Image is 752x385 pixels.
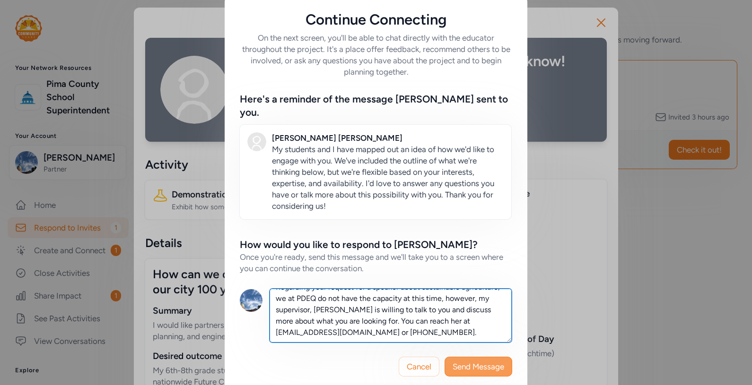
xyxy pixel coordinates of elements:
[240,32,512,77] h6: On the next screen, you'll be able to chat directly with the educator throughout the project. It'...
[407,361,431,372] span: Cancel
[453,361,504,372] span: Send Message
[240,11,512,28] h5: Continue Connecting
[240,251,512,274] div: Once you're ready, send this message and we'll take you to a screen where you can continue the co...
[247,132,266,151] img: Avatar
[240,238,478,251] div: How would you like to respond to [PERSON_NAME]?
[272,144,504,212] p: My students and I have mapped out an idea of how we'd like to engage with you. We've included the...
[240,93,512,119] div: Here's a reminder of the message [PERSON_NAME] sent to you.
[240,289,262,312] img: Avatar
[270,289,512,342] textarea: Hi [PERSON_NAME], Regarding your request for a speaker about sustainable agriculture, we at PDEQ ...
[272,132,402,144] div: [PERSON_NAME] [PERSON_NAME]
[399,357,439,376] button: Cancel
[445,357,512,376] button: Send Message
